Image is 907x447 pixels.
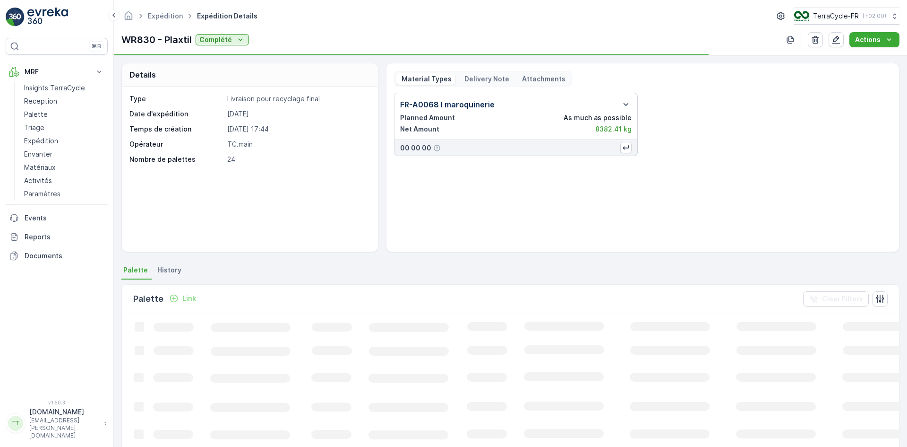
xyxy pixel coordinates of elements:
p: Envanter [24,149,52,159]
a: Expédition [148,12,183,20]
p: [DOMAIN_NAME] [29,407,99,417]
button: Complété [196,34,249,45]
a: Matériaux [20,161,108,174]
a: Envanter [20,148,108,161]
p: Activités [24,176,52,185]
p: Events [25,213,104,223]
a: Insights TerraCycle [20,81,108,95]
img: logo_light-DOdMpM7g.png [27,8,68,26]
a: Activités [20,174,108,187]
p: FR-A0068 I maroquinerie [400,99,495,110]
button: TerraCycle-FR(+02:00) [794,8,899,25]
p: Net Amount [400,124,439,134]
p: 00 00 00 [400,143,431,153]
p: [DATE] 17:44 [227,124,368,134]
button: TT[DOMAIN_NAME][EMAIL_ADDRESS][PERSON_NAME][DOMAIN_NAME] [6,407,108,439]
p: Reports [25,232,104,242]
p: Date d'expédition [129,109,223,119]
a: Documents [6,246,108,265]
p: Opérateur [129,140,223,149]
p: Type [129,94,223,104]
p: Reception [24,96,57,106]
p: Delivery Note [463,74,509,84]
a: Homepage [123,14,134,22]
p: WR830 - Plaxtil [121,33,192,47]
span: v 1.50.3 [6,400,108,405]
p: Clear Filters [822,294,863,304]
p: ( +02:00 ) [863,12,886,20]
p: Palette [24,110,48,119]
span: Expédition Details [195,11,259,21]
p: MRF [25,67,89,77]
p: Planned Amount [400,113,455,123]
p: Link [182,294,196,303]
a: Reception [20,95,108,108]
button: Link [165,293,200,304]
p: TC.main [227,140,368,149]
p: ⌘B [92,43,101,50]
p: TerraCycle-FR [813,11,859,21]
a: Paramètres [20,187,108,201]
p: Material Types [400,74,452,84]
p: Matériaux [24,163,56,172]
p: Insights TerraCycle [24,83,85,93]
p: As much as possible [564,113,632,123]
p: Expédition [24,136,58,146]
div: TT [8,416,23,431]
button: Clear Filters [803,291,869,307]
p: Actions [855,35,881,44]
p: Attachments [521,74,565,84]
a: Palette [20,108,108,121]
p: Nombre de palettes [129,155,223,164]
img: logo [6,8,25,26]
p: Complété [199,35,232,44]
p: 8382.41 kg [595,124,632,134]
p: Livraison pour recyclage final [227,94,368,104]
span: History [157,265,181,275]
a: Triage [20,121,108,134]
span: Palette [123,265,148,275]
p: Documents [25,251,104,261]
p: Paramètres [24,189,60,199]
div: Help Tooltip Icon [433,144,441,152]
a: Reports [6,228,108,246]
button: MRF [6,62,108,81]
img: TC_H152nZO.png [794,11,809,21]
p: [EMAIL_ADDRESS][PERSON_NAME][DOMAIN_NAME] [29,417,99,439]
p: Triage [24,123,44,132]
p: Details [129,69,156,80]
a: Events [6,209,108,228]
p: Temps de création [129,124,223,134]
p: [DATE] [227,109,368,119]
button: Actions [849,32,899,47]
a: Expédition [20,134,108,148]
p: 24 [227,155,368,164]
p: Palette [133,292,163,306]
